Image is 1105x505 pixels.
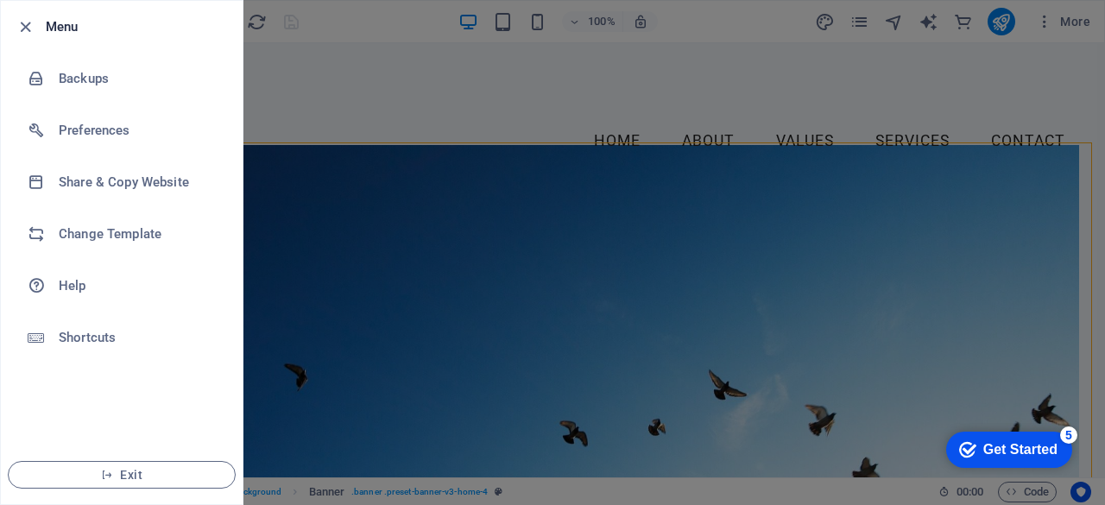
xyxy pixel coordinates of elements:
[59,68,218,89] h6: Backups
[1,260,243,312] a: Help
[22,468,221,482] span: Exit
[59,120,218,141] h6: Preferences
[13,9,139,45] div: Get Started 5 items remaining, 0% complete
[40,390,61,395] button: 1
[50,19,124,35] div: Get Started
[40,432,61,436] button: 3
[40,411,61,415] button: 2
[8,461,236,489] button: Exit
[59,172,218,193] h6: Share & Copy Website
[46,16,229,37] h6: Menu
[59,327,218,348] h6: Shortcuts
[59,275,218,296] h6: Help
[59,224,218,244] h6: Change Template
[127,3,144,21] div: 5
